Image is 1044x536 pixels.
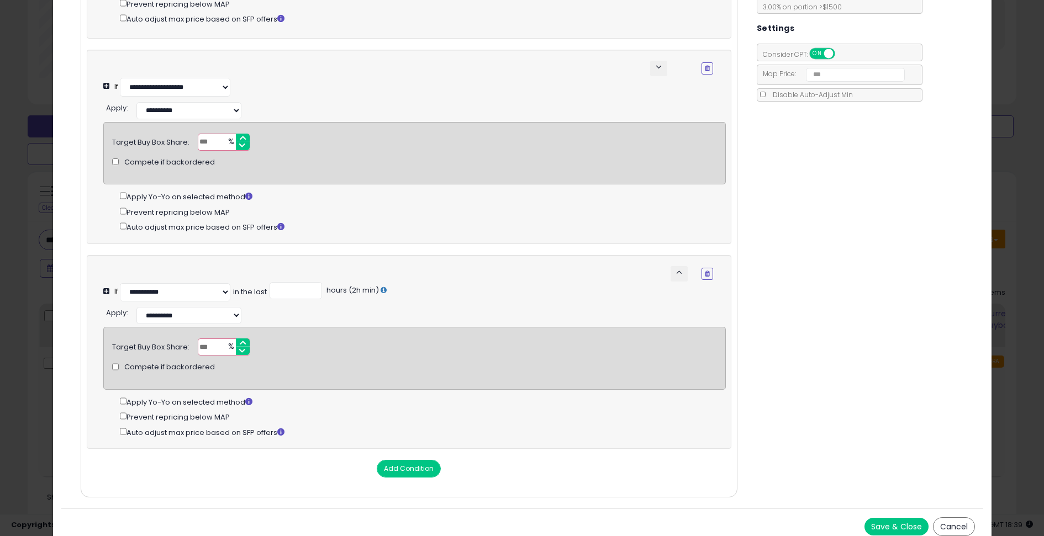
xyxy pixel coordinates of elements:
[106,99,128,114] div: :
[124,362,215,373] span: Compete if backordered
[833,49,851,59] span: OFF
[767,90,853,99] span: Disable Auto-Adjust Min
[864,518,929,535] button: Save & Close
[705,270,710,277] i: Remove Condition
[112,338,189,353] div: Target Buy Box Share:
[120,12,714,24] div: Auto adjust max price based on SFP offers
[222,339,239,355] span: %
[233,287,267,298] div: in the last
[757,22,794,35] h5: Settings
[106,103,126,113] span: Apply
[120,410,726,422] div: Prevent repricing below MAP
[674,267,684,278] span: keyboard_arrow_up
[653,62,664,72] span: keyboard_arrow_down
[705,65,710,72] i: Remove Condition
[120,205,726,217] div: Prevent repricing below MAP
[377,460,441,477] button: Add Condition
[120,190,726,202] div: Apply Yo-Yo on selected method
[112,134,189,148] div: Target Buy Box Share:
[933,517,975,536] button: Cancel
[757,69,905,78] span: Map Price:
[120,220,726,232] div: Auto adjust max price based on SFP offers
[120,395,726,407] div: Apply Yo-Yo on selected method
[222,134,239,151] span: %
[124,157,215,168] span: Compete if backordered
[325,285,379,295] span: hours (2h min)
[810,49,824,59] span: ON
[106,307,126,318] span: Apply
[757,50,850,59] span: Consider CPT:
[120,426,726,438] div: Auto adjust max price based on SFP offers
[106,304,128,319] div: :
[757,2,842,12] span: 3.00 % on portion > $1500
